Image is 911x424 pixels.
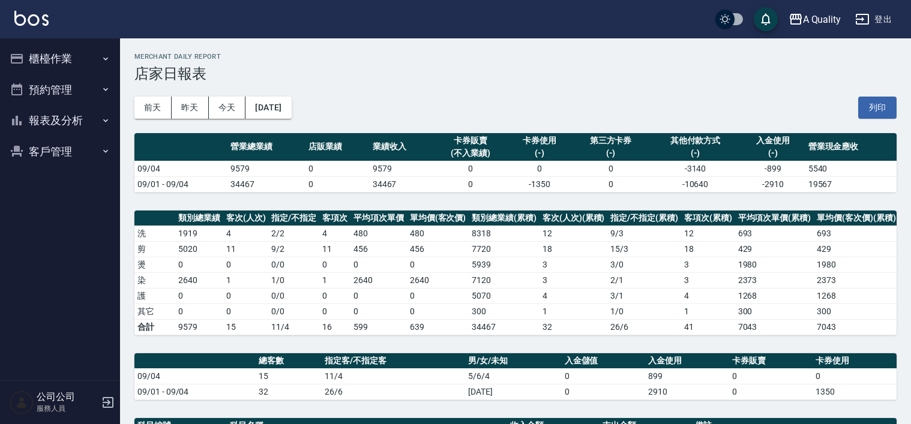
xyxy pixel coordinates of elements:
td: 1 / 0 [607,303,681,319]
div: (-) [744,147,802,160]
th: 卡券販賣 [729,353,813,369]
td: 0 [407,257,469,272]
th: 指定客/不指定客 [322,353,465,369]
p: 服務人員 [37,403,98,414]
td: 1 [681,303,735,319]
td: 480 [350,225,407,241]
td: 34467 [370,176,434,192]
td: 15 / 3 [607,241,681,257]
div: 卡券使用 [511,134,569,147]
div: 第三方卡券 [575,134,647,147]
td: 2640 [175,272,223,288]
div: (-) [575,147,647,160]
td: 0 [305,176,370,192]
th: 入金儲值 [562,353,646,369]
td: 5939 [469,257,540,272]
td: -899 [741,161,805,176]
td: 480 [407,225,469,241]
td: -3140 [649,161,741,176]
img: Person [10,390,34,414]
div: 卡券販賣 [437,134,505,147]
table: a dense table [134,133,897,193]
button: 昨天 [172,97,209,119]
td: 11/4 [268,319,319,335]
h3: 店家日報表 [134,65,897,82]
td: 5070 [469,288,540,303]
td: 7043 [735,319,814,335]
td: 0 / 0 [268,303,319,319]
th: 總客數 [256,353,322,369]
th: 指定/不指定 [268,211,319,226]
table: a dense table [134,353,897,400]
td: -10640 [649,176,741,192]
table: a dense table [134,211,899,335]
td: 18 [681,241,735,257]
td: 300 [814,303,898,319]
td: 0 / 0 [268,257,319,272]
td: 9579 [175,319,223,335]
td: 燙 [134,257,175,272]
td: 41 [681,319,735,335]
td: 0 [305,161,370,176]
td: 0 [175,288,223,303]
td: 染 [134,272,175,288]
td: 7720 [469,241,540,257]
td: 32 [256,384,322,399]
td: 9 / 3 [607,225,681,241]
td: 0 [175,257,223,272]
td: 護 [134,288,175,303]
td: 456 [350,241,407,257]
td: 26/6 [322,384,465,399]
td: 32 [540,319,608,335]
td: 19567 [805,176,897,192]
button: 客戶管理 [5,136,115,167]
td: 2 / 1 [607,272,681,288]
td: 0 [562,368,646,384]
button: [DATE] [245,97,291,119]
th: 指定/不指定(累積) [607,211,681,226]
td: 0 [223,303,269,319]
td: 3 / 0 [607,257,681,272]
td: 1919 [175,225,223,241]
th: 平均項次單價(累積) [735,211,814,226]
td: 合計 [134,319,175,335]
td: 1 [223,272,269,288]
th: 卡券使用 [813,353,897,369]
td: 4 [540,288,608,303]
button: 登出 [850,8,897,31]
td: -2910 [741,176,805,192]
td: 0 [813,368,897,384]
td: 1 [319,272,350,288]
td: 剪 [134,241,175,257]
td: 1 / 0 [268,272,319,288]
td: 3 [540,272,608,288]
th: 客項次 [319,211,350,226]
td: 5020 [175,241,223,257]
button: save [754,7,778,31]
td: 其它 [134,303,175,319]
td: 456 [407,241,469,257]
td: 4 [223,225,269,241]
td: 09/04 [134,368,256,384]
td: 0 [729,384,813,399]
td: 429 [814,241,898,257]
td: 9 / 2 [268,241,319,257]
td: 9579 [227,161,305,176]
td: 599 [350,319,407,335]
td: -1350 [508,176,572,192]
td: 0 [562,384,646,399]
td: 12 [540,225,608,241]
td: 693 [735,225,814,241]
td: 0 [407,288,469,303]
td: 34467 [469,319,540,335]
td: 0 [729,368,813,384]
th: 營業總業績 [227,133,305,161]
th: 類別總業績 [175,211,223,226]
button: 櫃檯作業 [5,43,115,74]
td: 12 [681,225,735,241]
button: 預約管理 [5,74,115,106]
th: 單均價(客次價)(累積) [814,211,898,226]
button: 前天 [134,97,172,119]
td: 2640 [407,272,469,288]
td: 899 [645,368,729,384]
